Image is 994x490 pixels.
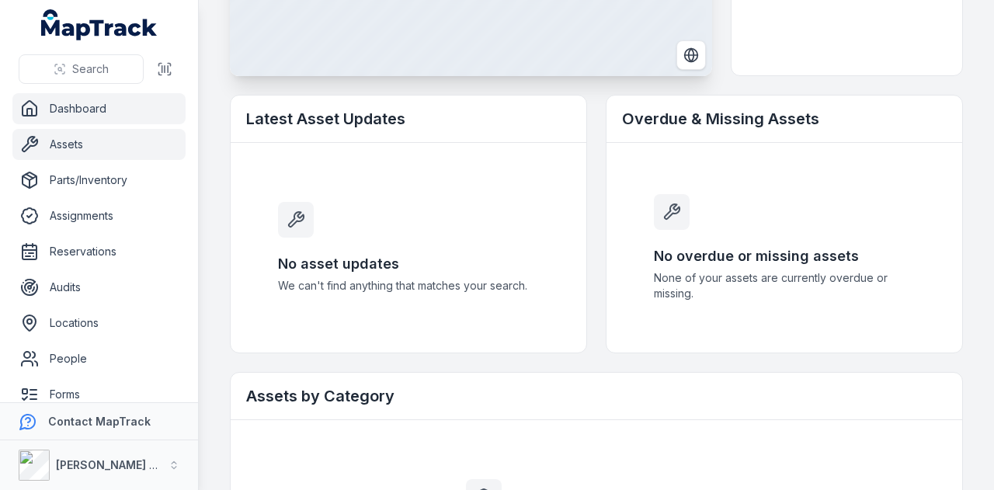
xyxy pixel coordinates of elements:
[246,108,571,130] h2: Latest Asset Updates
[12,272,186,303] a: Audits
[246,385,947,407] h2: Assets by Category
[48,415,151,428] strong: Contact MapTrack
[12,200,186,231] a: Assignments
[12,129,186,160] a: Assets
[12,308,186,339] a: Locations
[19,54,144,84] button: Search
[654,245,915,267] h3: No overdue or missing assets
[676,40,706,70] button: Switch to Satellite View
[56,458,255,471] strong: [PERSON_NAME] Asset Maintenance
[654,270,915,301] span: None of your assets are currently overdue or missing.
[41,9,158,40] a: MapTrack
[12,343,186,374] a: People
[622,108,947,130] h2: Overdue & Missing Assets
[12,379,186,410] a: Forms
[278,253,539,275] h3: No asset updates
[72,61,109,77] span: Search
[12,165,186,196] a: Parts/Inventory
[278,278,539,294] span: We can't find anything that matches your search.
[12,93,186,124] a: Dashboard
[12,236,186,267] a: Reservations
